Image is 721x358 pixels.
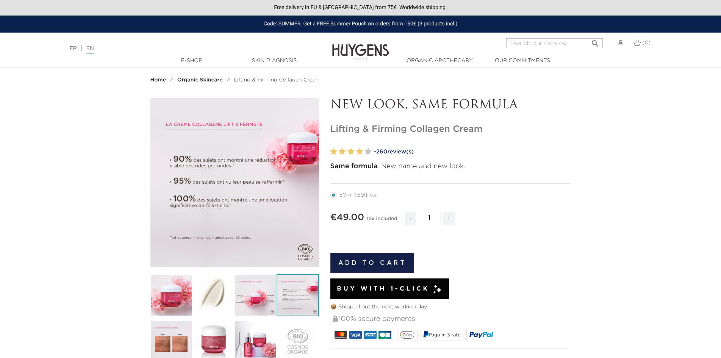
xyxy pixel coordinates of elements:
button: Add to cart [330,253,414,273]
span: 260 [376,149,388,155]
a: E-Shop [154,57,230,65]
a: Skin Diagnosis [236,57,312,65]
label: 1 [330,146,337,157]
img: CB_NATIONALE [378,331,391,339]
a: Our commitments [485,57,560,65]
a: Organic Skincare [177,77,225,83]
span: Paga in 3 rate [429,332,460,338]
a: Lifting & Firming Collagen Cream [234,77,321,83]
h1: Lifting & Firming Collagen Cream [330,124,571,135]
img: 100% secure payments [333,316,338,322]
strong: Home [150,77,166,83]
img: Huygens [332,32,389,61]
label: 3 [347,146,354,157]
span: (0) [642,40,651,45]
span: - [405,212,416,225]
strong: Organic Skincare [177,77,223,83]
label: 4 [356,146,363,157]
span: + [443,212,455,225]
button:  [588,36,602,46]
p: . New name and new look. [330,161,571,172]
input: Quantity [418,212,441,225]
a: FR [70,46,77,51]
label: 2 [339,146,346,157]
a: Organic Apothecary [402,57,478,65]
p: NEW LOOK, SAME FORMULA [330,98,571,113]
img: VISA [349,331,362,339]
a: Home [150,77,168,83]
label: 50ml 1.69fl. oz. [330,192,387,198]
img: AMEX [364,331,377,339]
input: Search [506,38,603,48]
div: | [66,44,295,53]
strong: Same formula [330,163,378,170]
label: 5 [365,146,372,157]
a: EN [86,46,94,54]
i:  [591,37,600,46]
a: -260review(s) [374,146,571,158]
p: 📦 Shipped out the next working day [330,303,571,311]
img: MASTERCARD [335,331,347,339]
div: Tax included [366,211,397,231]
div: 100% secure payments [332,311,571,327]
span: €49.00 [330,213,364,222]
img: google_pay [400,331,414,339]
